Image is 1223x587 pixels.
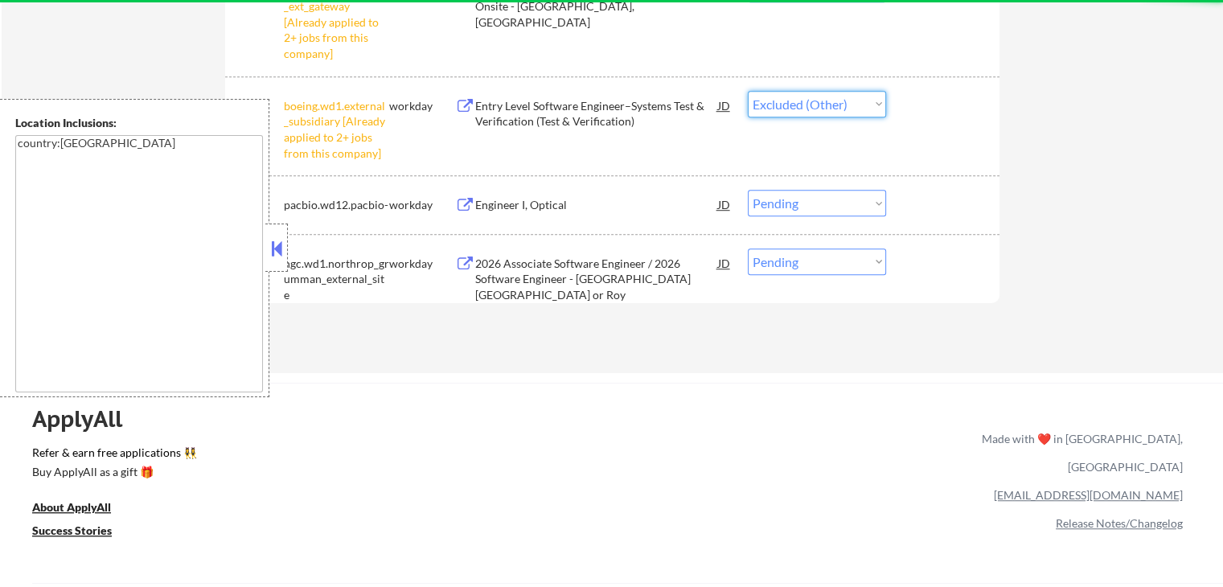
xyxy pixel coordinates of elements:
[32,523,133,543] a: Success Stories
[243,98,271,114] div: #8
[32,466,193,478] div: Buy ApplyAll as a gift 🎁
[284,98,389,161] div: boeing.wd1.external_subsidiary [Already applied to 2+ jobs from this company]
[32,447,646,464] a: Refer & earn free applications 👯‍♀️
[389,98,455,114] div: workday
[1056,516,1183,530] a: Release Notes/Changelog
[475,98,718,129] div: Entry Level Software Engineer–Systems Test & Verification (Test & Verification)
[716,248,733,277] div: JD
[32,405,141,433] div: ApplyAll
[975,425,1183,481] div: Made with ❤️ in [GEOGRAPHIC_DATA], [GEOGRAPHIC_DATA]
[475,256,718,318] div: 2026 Associate Software Engineer / 2026 Software Engineer - [GEOGRAPHIC_DATA] [GEOGRAPHIC_DATA] o...
[994,488,1183,502] a: [EMAIL_ADDRESS][DOMAIN_NAME]
[32,500,111,514] u: About ApplyAll
[15,115,263,131] div: Location Inclusions:
[284,197,389,213] div: pacbio.wd12.pacbio-
[32,464,193,484] a: Buy ApplyAll as a gift 🎁
[716,190,733,219] div: JD
[389,256,455,272] div: workday
[32,499,133,519] a: About ApplyAll
[716,91,733,120] div: JD
[284,256,389,303] div: ngc.wd1.northrop_grumman_external_site
[475,197,718,213] div: Engineer I, Optical
[389,197,455,213] div: workday
[32,523,112,537] u: Success Stories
